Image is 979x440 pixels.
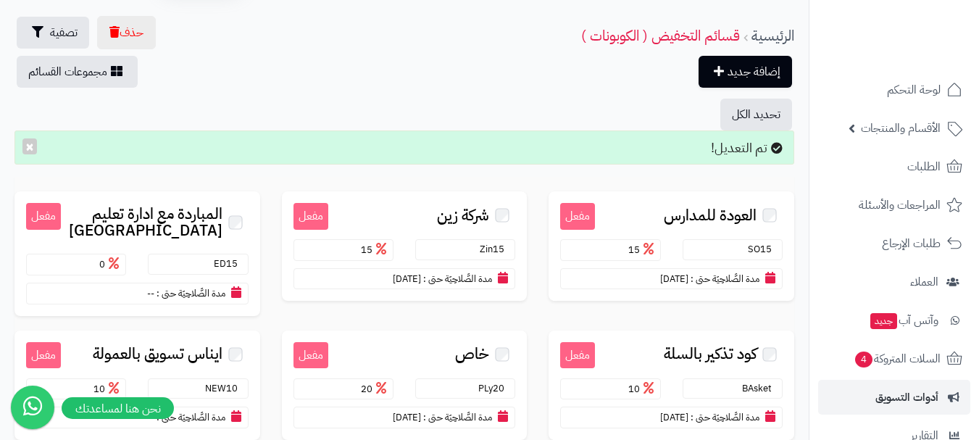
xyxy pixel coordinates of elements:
[26,342,61,369] small: مفعل
[870,313,897,329] span: جديد
[880,37,965,67] img: logo-2.png
[61,206,222,239] span: المباردة مع ادارة تعليم [GEOGRAPHIC_DATA]
[99,257,122,271] span: 0
[818,380,970,415] a: أدوات التسويق
[480,242,512,256] small: Zin15
[293,203,328,230] small: مفعل
[22,138,37,154] button: ×
[26,203,61,230] small: مفعل
[720,99,792,130] button: تحديد الكل
[423,272,492,286] small: مدة الصَّلاحِيَة حتى :
[751,25,794,46] a: الرئيسية
[97,16,156,49] button: حذف
[361,243,390,257] span: 15
[859,195,941,215] span: المراجعات والأسئلة
[478,381,512,395] small: PLy20
[628,243,657,257] span: 15
[691,410,759,424] small: مدة الصَّلاحِيَة حتى :
[907,157,941,177] span: الطلبات
[14,130,794,165] div: تم التعديل!
[147,286,154,300] span: --
[560,342,595,369] small: مفعل
[664,346,757,362] span: كود تذكير بالسلة
[205,381,245,395] small: NEW10
[14,331,260,440] a: مفعل ايناس تسويق بالعمولة NEW10 10 مدة الصَّلاحِيَة حتى : --
[818,341,970,376] a: السلات المتروكة4
[549,191,794,301] a: مفعل العودة للمدارس SO15 15 مدة الصَّلاحِيَة حتى : [DATE]
[664,207,757,224] span: العودة للمدارس
[691,272,759,286] small: مدة الصَّلاحِيَة حتى :
[393,272,421,286] span: [DATE]
[393,410,421,424] span: [DATE]
[214,257,245,270] small: ED15
[854,349,941,369] span: السلات المتروكة
[628,382,657,396] span: 10
[861,118,941,138] span: الأقسام والمنتجات
[887,80,941,100] span: لوحة التحكم
[455,346,489,362] span: خاص
[818,303,970,338] a: وآتس آبجديد
[437,207,489,224] span: شركة زين
[17,56,138,88] a: مجموعات القسائم
[818,149,970,184] a: الطلبات
[14,191,260,315] a: مفعل المباردة مع ادارة تعليم [GEOGRAPHIC_DATA] ED15 0 مدة الصَّلاحِيَة حتى : --
[818,226,970,261] a: طلبات الإرجاع
[818,265,970,299] a: العملاء
[549,331,794,440] a: مفعل كود تذكير بالسلة BAsket 10 مدة الصَّلاحِيَة حتى : [DATE]
[423,410,492,424] small: مدة الصَّلاحِيَة حتى :
[282,331,528,440] a: مفعل خاص PLy20 20 مدة الصَّلاحِيَة حتى : [DATE]
[282,191,528,301] a: مفعل شركة زين Zin15 15 مدة الصَّلاحِيَة حتى : [DATE]
[50,24,78,41] span: تصفية
[17,17,89,49] button: تصفية
[560,203,595,230] small: مفعل
[869,310,938,331] span: وآتس آب
[855,352,872,368] span: 4
[293,342,328,369] small: مفعل
[93,346,222,362] span: ايناس تسويق بالعمولة
[875,387,938,407] span: أدوات التسويق
[818,188,970,223] a: المراجعات والأسئلة
[882,233,941,254] span: طلبات الإرجاع
[581,25,740,46] a: قسائم التخفيض ( الكوبونات )
[699,56,792,88] a: إضافة جديد
[818,72,970,107] a: لوحة التحكم
[157,410,225,424] small: مدة الصَّلاحِيَة حتى :
[157,286,225,300] small: مدة الصَّلاحِيَة حتى :
[910,272,938,292] span: العملاء
[660,272,688,286] span: [DATE]
[742,381,779,395] small: BAsket
[93,382,122,396] span: 10
[748,242,779,256] small: SO15
[361,382,390,396] span: 20
[660,410,688,424] span: [DATE]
